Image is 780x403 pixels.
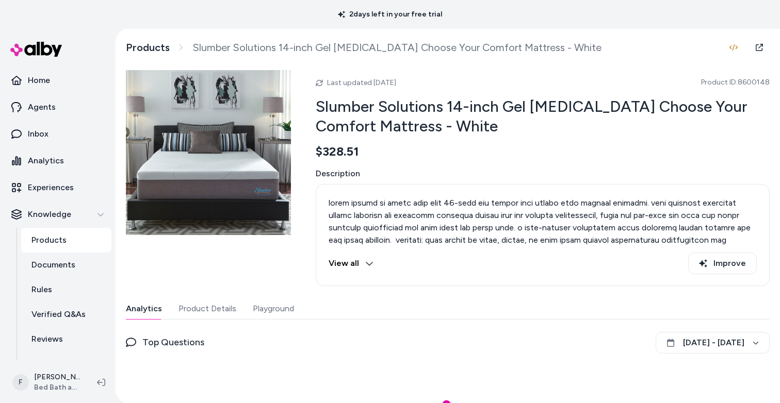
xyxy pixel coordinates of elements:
a: Agents [4,95,111,120]
h2: Slumber Solutions 14-inch Gel [MEDICAL_DATA] Choose Your Comfort Mattress - White [316,97,770,136]
button: F[PERSON_NAME]Bed Bath and Beyond [6,366,89,399]
img: Slumber-Solutions-14-inch-Gel-Memory-Foam-Choose-Your-Comfort-Mattress.jpg [126,70,291,235]
a: Home [4,68,111,93]
button: Improve [688,253,757,274]
p: Documents [31,259,75,271]
p: 2 days left in your free trial [332,9,448,20]
button: Product Details [178,298,236,319]
a: Products [126,41,170,54]
p: Analytics [28,155,64,167]
span: F [12,374,29,391]
p: Experiences [28,181,74,194]
button: Analytics [126,298,162,319]
p: lorem ipsumd si ametc adip elit 46-sedd eiu tempor inci utlabo etdo magnaal enimadmi. veni quisno... [329,197,757,321]
p: Products [31,234,67,246]
a: Reviews [21,327,111,351]
span: Top Questions [142,335,204,349]
p: Agents [28,101,56,113]
a: Survey Questions [21,351,111,376]
p: Inbox [28,128,48,140]
a: Documents [21,253,111,277]
button: Playground [253,298,294,319]
p: [PERSON_NAME] [34,372,80,382]
a: Analytics [4,148,111,173]
button: Knowledge [4,202,111,227]
a: Rules [21,277,111,302]
span: Bed Bath and Beyond [34,382,80,393]
p: Verified Q&As [31,308,86,321]
span: Slumber Solutions 14-inch Gel [MEDICAL_DATA] Choose Your Comfort Mattress - White [192,41,602,54]
a: Inbox [4,122,111,146]
p: Rules [31,283,52,296]
span: $328.51 [316,144,359,159]
p: Knowledge [28,208,71,221]
button: View all [329,253,373,274]
span: Description [316,167,770,180]
span: Product ID: 8600148 [701,77,770,88]
p: Reviews [31,333,63,345]
span: Last updated [DATE] [327,78,396,87]
button: [DATE] - [DATE] [656,332,770,354]
nav: breadcrumb [126,41,602,54]
img: alby Logo [10,42,62,57]
a: Experiences [4,175,111,200]
p: Home [28,74,50,87]
p: Survey Questions [31,358,100,370]
a: Products [21,228,111,253]
a: Verified Q&As [21,302,111,327]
